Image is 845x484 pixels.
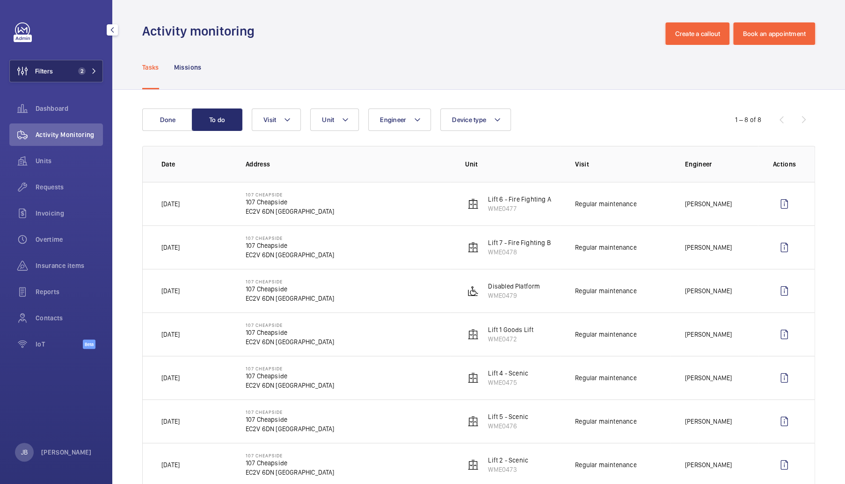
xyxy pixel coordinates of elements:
[36,313,103,323] span: Contacts
[685,243,732,252] p: [PERSON_NAME]
[142,63,159,72] p: Tasks
[36,261,103,270] span: Insurance items
[246,322,335,328] p: 107 Cheapside
[467,285,479,296] img: platform_lift.svg
[246,284,335,294] p: 107 Cheapside
[380,116,406,123] span: Engineer
[467,372,479,383] img: elevator.svg
[575,417,636,426] p: Regular maintenance
[575,159,670,169] p: Visit
[685,460,732,470] p: [PERSON_NAME]
[246,241,335,250] p: 107 Cheapside
[575,243,636,252] p: Regular maintenance
[246,468,335,477] p: EC2V 6DN [GEOGRAPHIC_DATA]
[246,192,335,197] p: 107 Cheapside
[488,465,528,474] p: WME0473
[685,373,732,383] p: [PERSON_NAME]
[35,66,53,76] span: Filters
[488,291,540,300] p: WME0479
[246,235,335,241] p: 107 Cheapside
[467,329,479,340] img: elevator.svg
[488,238,550,247] p: Lift 7 - Fire Fighting B
[452,116,486,123] span: Device type
[9,60,103,82] button: Filters2
[246,279,335,284] p: 107 Cheapside
[488,334,533,344] p: WME0472
[161,286,180,296] p: [DATE]
[773,159,796,169] p: Actions
[322,116,334,123] span: Unit
[161,159,231,169] p: Date
[467,416,479,427] img: elevator.svg
[488,195,551,204] p: Lift 6 - Fire Fighting A
[246,159,450,169] p: Address
[488,325,533,334] p: Lift 1 Goods Lift
[36,235,103,244] span: Overtime
[246,371,335,381] p: 107 Cheapside
[246,197,335,207] p: 107 Cheapside
[252,108,301,131] button: Visit
[467,198,479,209] img: elevator.svg
[467,459,479,470] img: elevator.svg
[36,340,83,349] span: IoT
[246,381,335,390] p: EC2V 6DN [GEOGRAPHIC_DATA]
[733,22,815,45] button: Book an appointment
[161,460,180,470] p: [DATE]
[161,373,180,383] p: [DATE]
[488,368,528,378] p: Lift 4 - Scenic
[488,378,528,387] p: WME0475
[192,108,242,131] button: To do
[246,424,335,433] p: EC2V 6DN [GEOGRAPHIC_DATA]
[36,209,103,218] span: Invoicing
[161,199,180,209] p: [DATE]
[36,182,103,192] span: Requests
[575,330,636,339] p: Regular maintenance
[465,159,560,169] p: Unit
[161,417,180,426] p: [DATE]
[575,460,636,470] p: Regular maintenance
[78,67,86,75] span: 2
[488,204,551,213] p: WME0477
[310,108,359,131] button: Unit
[575,373,636,383] p: Regular maintenance
[246,458,335,468] p: 107 Cheapside
[488,282,540,291] p: Disabled Platform
[263,116,276,123] span: Visit
[36,130,103,139] span: Activity Monitoring
[575,286,636,296] p: Regular maintenance
[142,22,260,40] h1: Activity monitoring
[246,366,335,371] p: 107 Cheapside
[685,417,732,426] p: [PERSON_NAME]
[83,340,95,349] span: Beta
[685,330,732,339] p: [PERSON_NAME]
[246,337,335,347] p: EC2V 6DN [GEOGRAPHIC_DATA]
[488,455,528,465] p: Lift 2 - Scenic
[368,108,431,131] button: Engineer
[36,156,103,166] span: Units
[174,63,202,72] p: Missions
[246,207,335,216] p: EC2V 6DN [GEOGRAPHIC_DATA]
[488,421,528,431] p: WME0476
[440,108,511,131] button: Device type
[21,448,28,457] p: JB
[246,328,335,337] p: 107 Cheapside
[142,108,193,131] button: Done
[246,415,335,424] p: 107 Cheapside
[467,242,479,253] img: elevator.svg
[36,104,103,113] span: Dashboard
[246,453,335,458] p: 107 Cheapside
[685,159,758,169] p: Engineer
[161,243,180,252] p: [DATE]
[36,287,103,296] span: Reports
[685,286,732,296] p: [PERSON_NAME]
[246,250,335,260] p: EC2V 6DN [GEOGRAPHIC_DATA]
[246,294,335,303] p: EC2V 6DN [GEOGRAPHIC_DATA]
[735,115,761,124] div: 1 – 8 of 8
[161,330,180,339] p: [DATE]
[246,409,335,415] p: 107 Cheapside
[488,412,528,421] p: Lift 5 - Scenic
[685,199,732,209] p: [PERSON_NAME]
[488,247,550,257] p: WME0478
[41,448,92,457] p: [PERSON_NAME]
[575,199,636,209] p: Regular maintenance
